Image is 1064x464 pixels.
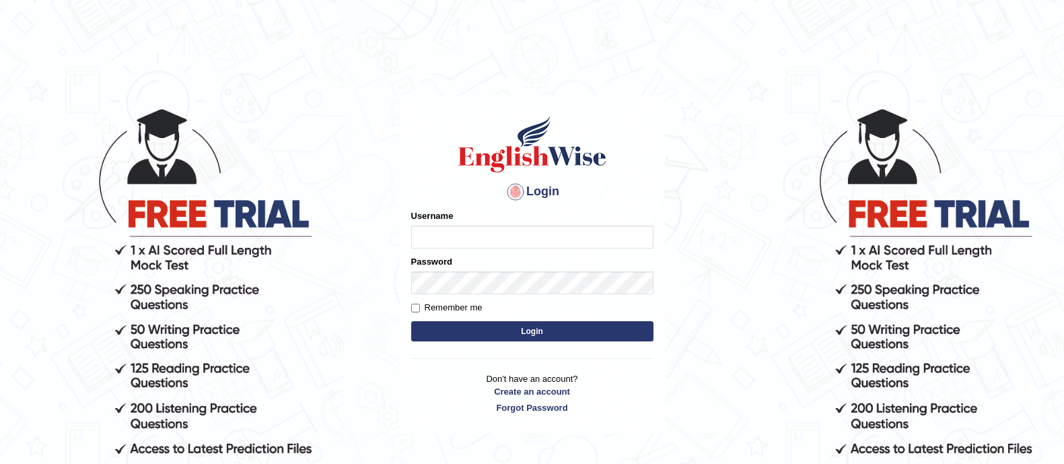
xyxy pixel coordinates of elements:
[456,114,609,174] img: Logo of English Wise sign in for intelligent practice with AI
[411,304,420,312] input: Remember me
[411,385,653,398] a: Create an account
[411,321,653,341] button: Login
[411,255,452,268] label: Password
[411,301,483,314] label: Remember me
[411,401,653,414] a: Forgot Password
[411,181,653,203] h4: Login
[411,372,653,414] p: Don't have an account?
[411,209,454,222] label: Username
